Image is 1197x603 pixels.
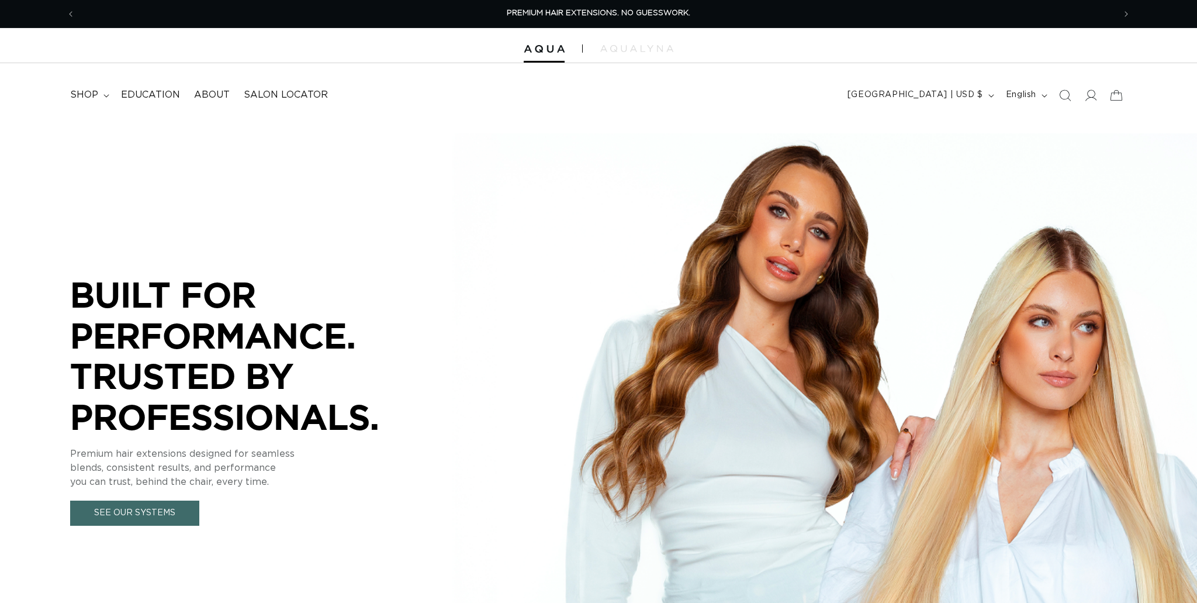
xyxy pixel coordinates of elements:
[847,89,983,101] span: [GEOGRAPHIC_DATA] | USD $
[70,501,199,526] a: See Our Systems
[600,45,673,52] img: aqualyna.com
[114,82,187,108] a: Education
[244,89,328,101] span: Salon Locator
[121,89,180,101] span: Education
[840,84,999,106] button: [GEOGRAPHIC_DATA] | USD $
[1006,89,1036,101] span: English
[58,3,84,25] button: Previous announcement
[70,274,421,437] p: BUILT FOR PERFORMANCE. TRUSTED BY PROFESSIONALS.
[1052,82,1078,108] summary: Search
[194,89,230,101] span: About
[1113,3,1139,25] button: Next announcement
[507,9,690,17] span: PREMIUM HAIR EXTENSIONS. NO GUESSWORK.
[187,82,237,108] a: About
[70,89,98,101] span: shop
[70,447,421,489] p: Premium hair extensions designed for seamless blends, consistent results, and performance you can...
[999,84,1052,106] button: English
[237,82,335,108] a: Salon Locator
[524,45,565,53] img: Aqua Hair Extensions
[63,82,114,108] summary: shop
